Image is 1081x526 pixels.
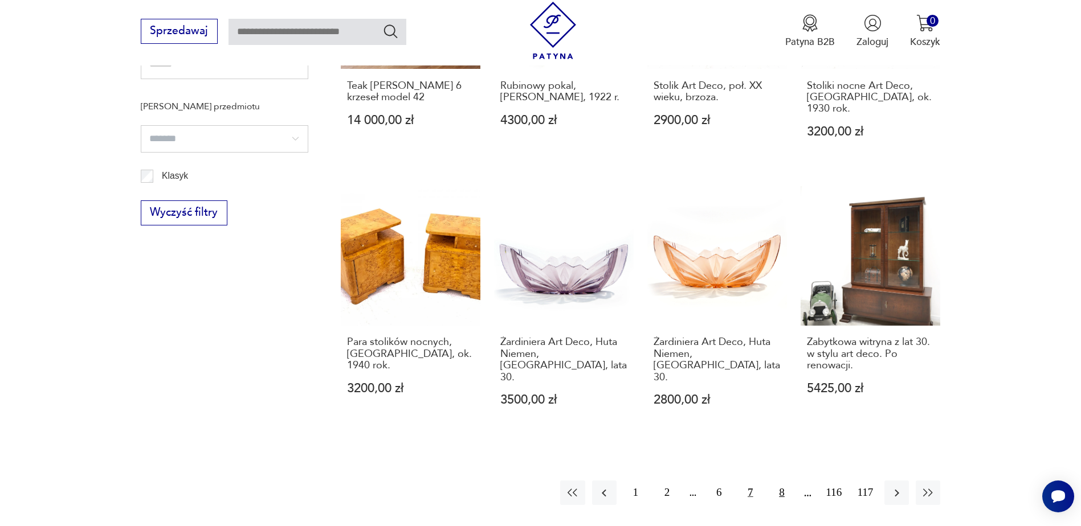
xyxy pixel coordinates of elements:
button: 117 [853,480,878,505]
p: 3200,00 zł [807,126,934,138]
h3: Stolik Art Deco, poł. XX wieku, brzoza. [654,80,781,104]
img: Ikona medalu [801,14,819,32]
p: 3500,00 zł [500,394,627,406]
h3: Teak [PERSON_NAME] 6 krzeseł model 42 [347,80,474,104]
button: Szukaj [382,23,399,39]
a: Para stolików nocnych, Polska, ok. 1940 rok.Para stolików nocnych, [GEOGRAPHIC_DATA], ok. 1940 ro... [341,186,480,433]
button: Sprzedawaj [141,19,218,44]
p: Patyna B2B [785,35,835,48]
button: Patyna B2B [785,14,835,48]
p: Klasyk [162,169,188,183]
div: 0 [927,15,939,27]
img: Ikona koszyka [916,14,934,32]
p: [PERSON_NAME] przedmiotu [141,99,308,114]
p: 4300,00 zł [500,114,627,126]
a: Zabytkowa witryna z lat 30. w stylu art deco. Po renowacji.Zabytkowa witryna z lat 30. w stylu ar... [801,186,940,433]
a: Sprzedawaj [141,27,218,36]
a: Żardiniera Art Deco, Huta Niemen, Polska, lata 30.Żardiniera Art Deco, Huta Niemen, [GEOGRAPHIC_D... [647,186,787,433]
h3: Żardiniera Art Deco, Huta Niemen, [GEOGRAPHIC_DATA], lata 30. [500,336,627,383]
button: 116 [822,480,846,505]
iframe: Smartsupp widget button [1042,480,1074,512]
a: Żardiniera Art Deco, Huta Niemen, Polska, lata 30.Żardiniera Art Deco, Huta Niemen, [GEOGRAPHIC_D... [494,186,634,433]
img: Patyna - sklep z meblami i dekoracjami vintage [524,2,582,59]
button: 0Koszyk [910,14,940,48]
p: 14 000,00 zł [347,114,474,126]
a: Ikona medaluPatyna B2B [785,14,835,48]
button: 6 [707,480,731,505]
h3: Stoliki nocne Art Deco, [GEOGRAPHIC_DATA], ok. 1930 rok. [807,80,934,115]
button: Wyczyść filtry [141,200,227,225]
button: 8 [769,480,794,505]
p: Zaloguj [856,35,888,48]
button: 7 [738,480,762,505]
p: 2900,00 zł [654,114,781,126]
h3: Zabytkowa witryna z lat 30. w stylu art deco. Po renowacji. [807,336,934,371]
button: 1 [623,480,648,505]
p: 3200,00 zł [347,383,474,394]
button: Zaloguj [856,14,888,48]
p: 2800,00 zł [654,394,781,406]
button: 2 [655,480,679,505]
img: Ikonka użytkownika [864,14,882,32]
h3: Żardiniera Art Deco, Huta Niemen, [GEOGRAPHIC_DATA], lata 30. [654,336,781,383]
p: 5425,00 zł [807,383,934,394]
h3: Rubinowy pokal, [PERSON_NAME], 1922 r. [500,80,627,104]
h3: Para stolików nocnych, [GEOGRAPHIC_DATA], ok. 1940 rok. [347,336,474,371]
p: Koszyk [910,35,940,48]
